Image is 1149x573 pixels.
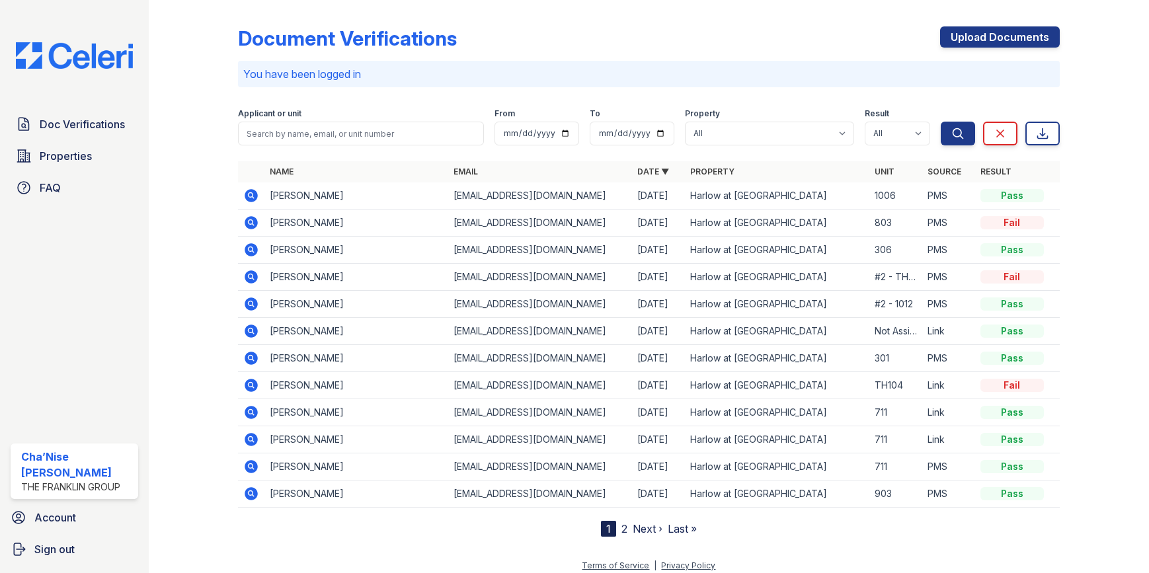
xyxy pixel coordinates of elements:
[264,372,448,399] td: [PERSON_NAME]
[264,318,448,345] td: [PERSON_NAME]
[980,352,1044,365] div: Pass
[869,399,922,426] td: 711
[34,510,76,525] span: Account
[448,453,632,480] td: [EMAIL_ADDRESS][DOMAIN_NAME]
[448,182,632,210] td: [EMAIL_ADDRESS][DOMAIN_NAME]
[980,243,1044,256] div: Pass
[448,480,632,508] td: [EMAIL_ADDRESS][DOMAIN_NAME]
[632,372,685,399] td: [DATE]
[632,237,685,264] td: [DATE]
[21,449,133,480] div: Cha’Nise [PERSON_NAME]
[668,522,697,535] a: Last »
[980,270,1044,284] div: Fail
[661,560,715,570] a: Privacy Policy
[11,111,138,137] a: Doc Verifications
[448,318,632,345] td: [EMAIL_ADDRESS][DOMAIN_NAME]
[448,426,632,453] td: [EMAIL_ADDRESS][DOMAIN_NAME]
[685,318,869,345] td: Harlow at [GEOGRAPHIC_DATA]
[685,399,869,426] td: Harlow at [GEOGRAPHIC_DATA]
[685,372,869,399] td: Harlow at [GEOGRAPHIC_DATA]
[980,433,1044,446] div: Pass
[869,237,922,264] td: 306
[980,297,1044,311] div: Pass
[590,108,600,119] label: To
[685,480,869,508] td: Harlow at [GEOGRAPHIC_DATA]
[621,522,627,535] a: 2
[632,210,685,237] td: [DATE]
[980,379,1044,392] div: Fail
[454,167,478,176] a: Email
[922,480,975,508] td: PMS
[632,480,685,508] td: [DATE]
[264,453,448,480] td: [PERSON_NAME]
[448,237,632,264] td: [EMAIL_ADDRESS][DOMAIN_NAME]
[238,122,483,145] input: Search by name, email, or unit number
[633,522,662,535] a: Next ›
[448,291,632,318] td: [EMAIL_ADDRESS][DOMAIN_NAME]
[869,318,922,345] td: Not Assigned yet
[654,560,656,570] div: |
[264,426,448,453] td: [PERSON_NAME]
[869,210,922,237] td: 803
[685,291,869,318] td: Harlow at [GEOGRAPHIC_DATA]
[264,399,448,426] td: [PERSON_NAME]
[448,399,632,426] td: [EMAIL_ADDRESS][DOMAIN_NAME]
[5,42,143,69] img: CE_Logo_Blue-a8612792a0a2168367f1c8372b55b34899dd931a85d93a1a3d3e32e68fde9ad4.png
[869,345,922,372] td: 301
[940,26,1060,48] a: Upload Documents
[632,291,685,318] td: [DATE]
[632,453,685,480] td: [DATE]
[922,264,975,291] td: PMS
[21,480,133,494] div: The Franklin Group
[495,108,515,119] label: From
[40,116,125,132] span: Doc Verifications
[685,237,869,264] td: Harlow at [GEOGRAPHIC_DATA]
[922,237,975,264] td: PMS
[637,167,669,176] a: Date ▼
[685,345,869,372] td: Harlow at [GEOGRAPHIC_DATA]
[632,264,685,291] td: [DATE]
[869,480,922,508] td: 903
[685,210,869,237] td: Harlow at [GEOGRAPHIC_DATA]
[582,560,649,570] a: Terms of Service
[448,210,632,237] td: [EMAIL_ADDRESS][DOMAIN_NAME]
[869,426,922,453] td: 711
[40,180,61,196] span: FAQ
[922,345,975,372] td: PMS
[34,541,75,557] span: Sign out
[980,406,1044,419] div: Pass
[264,182,448,210] td: [PERSON_NAME]
[922,426,975,453] td: Link
[928,167,961,176] a: Source
[270,167,294,176] a: Name
[5,504,143,531] a: Account
[264,210,448,237] td: [PERSON_NAME]
[685,108,720,119] label: Property
[264,291,448,318] td: [PERSON_NAME]
[11,143,138,169] a: Properties
[632,318,685,345] td: [DATE]
[448,345,632,372] td: [EMAIL_ADDRESS][DOMAIN_NAME]
[875,167,894,176] a: Unit
[869,264,922,291] td: #2 - TH104
[869,291,922,318] td: #2 - 1012
[685,182,869,210] td: Harlow at [GEOGRAPHIC_DATA]
[632,426,685,453] td: [DATE]
[922,291,975,318] td: PMS
[5,536,143,562] a: Sign out
[690,167,734,176] a: Property
[448,264,632,291] td: [EMAIL_ADDRESS][DOMAIN_NAME]
[601,521,616,537] div: 1
[865,108,889,119] label: Result
[980,487,1044,500] div: Pass
[685,264,869,291] td: Harlow at [GEOGRAPHIC_DATA]
[238,26,457,50] div: Document Verifications
[11,174,138,201] a: FAQ
[264,237,448,264] td: [PERSON_NAME]
[922,453,975,480] td: PMS
[632,399,685,426] td: [DATE]
[922,372,975,399] td: Link
[243,66,1054,82] p: You have been logged in
[869,182,922,210] td: 1006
